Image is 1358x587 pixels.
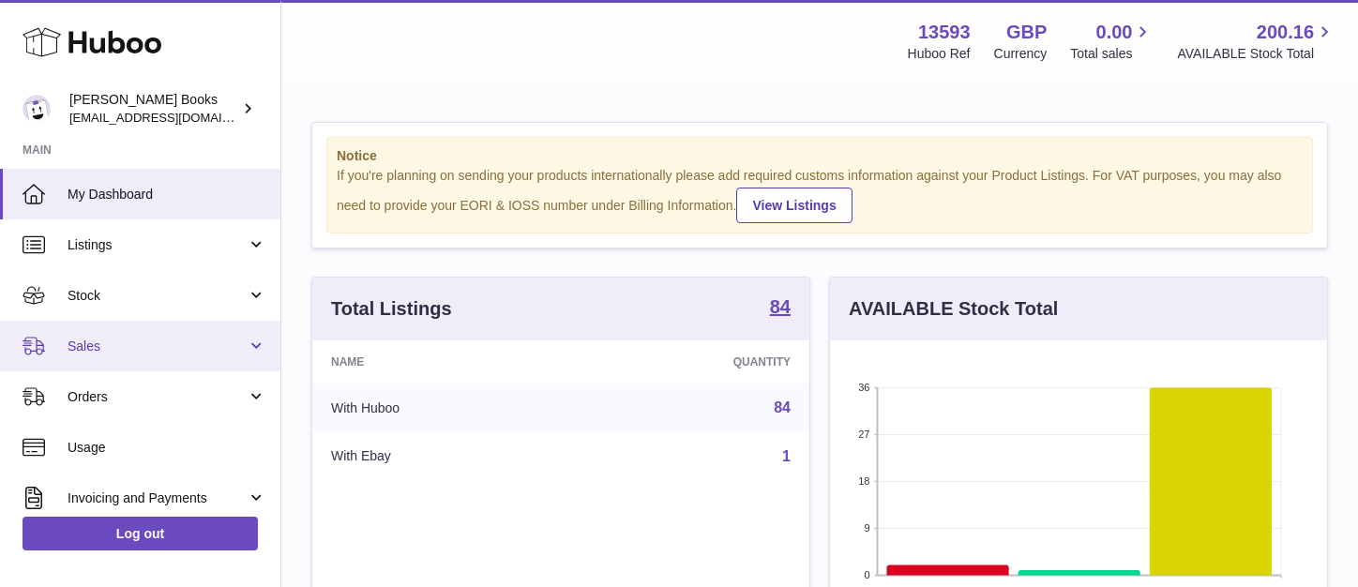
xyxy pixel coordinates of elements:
[337,167,1303,223] div: If you're planning on sending your products internationally please add required customs informati...
[68,338,247,355] span: Sales
[770,297,791,316] strong: 84
[770,297,791,320] a: 84
[918,20,971,45] strong: 13593
[858,475,869,487] text: 18
[68,489,247,507] span: Invoicing and Payments
[864,569,869,580] text: 0
[1070,20,1154,63] a: 0.00 Total sales
[1096,20,1133,45] span: 0.00
[68,388,247,406] span: Orders
[23,517,258,550] a: Log out
[858,429,869,440] text: 27
[68,439,266,457] span: Usage
[312,340,575,384] th: Name
[736,188,852,223] a: View Listings
[1070,45,1154,63] span: Total sales
[69,110,276,125] span: [EMAIL_ADDRESS][DOMAIN_NAME]
[864,522,869,534] text: 9
[312,432,575,481] td: With Ebay
[1257,20,1314,45] span: 200.16
[23,95,51,123] img: info@troybooks.co.uk
[994,45,1048,63] div: Currency
[312,384,575,432] td: With Huboo
[69,91,238,127] div: [PERSON_NAME] Books
[908,45,971,63] div: Huboo Ref
[331,296,452,322] h3: Total Listings
[68,236,247,254] span: Listings
[849,296,1058,322] h3: AVAILABLE Stock Total
[1177,20,1335,63] a: 200.16 AVAILABLE Stock Total
[337,147,1303,165] strong: Notice
[774,399,791,415] a: 84
[68,287,247,305] span: Stock
[858,382,869,393] text: 36
[1177,45,1335,63] span: AVAILABLE Stock Total
[1006,20,1047,45] strong: GBP
[782,448,791,464] a: 1
[575,340,809,384] th: Quantity
[68,186,266,203] span: My Dashboard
